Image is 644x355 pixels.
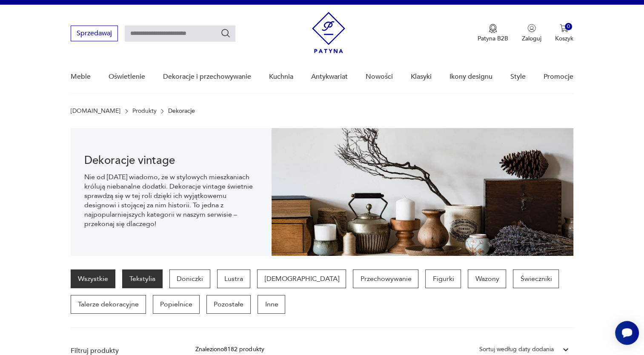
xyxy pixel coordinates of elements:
a: Ikony designu [449,60,492,93]
a: [DOMAIN_NAME] [71,108,120,115]
a: Kuchnia [269,60,293,93]
p: Zaloguj [522,34,541,43]
p: Koszyk [555,34,573,43]
a: Popielnice [153,295,200,314]
img: Patyna - sklep z meblami i dekoracjami vintage [312,12,345,53]
a: Promocje [544,60,573,93]
a: Przechowywanie [353,269,418,288]
a: Figurki [425,269,461,288]
a: Dekoracje i przechowywanie [163,60,251,93]
a: Nowości [366,60,393,93]
a: Antykwariat [311,60,348,93]
div: Znaleziono 8182 produkty [195,345,264,354]
img: Ikona medalu [489,24,497,33]
a: Produkty [132,108,157,115]
button: Zaloguj [522,24,541,43]
a: Lustra [217,269,250,288]
img: Ikona koszyka [560,24,568,32]
a: Inne [258,295,285,314]
a: Style [510,60,526,93]
img: 3afcf10f899f7d06865ab57bf94b2ac8.jpg [272,128,573,256]
div: Sortuj według daty dodania [479,345,554,354]
a: Talerze dekoracyjne [71,295,146,314]
a: Świeczniki [513,269,559,288]
button: Patyna B2B [478,24,508,43]
a: Meble [71,60,91,93]
button: Sprzedawaj [71,26,118,41]
button: Szukaj [220,28,231,38]
a: Doniczki [169,269,210,288]
a: Oświetlenie [109,60,145,93]
a: [DEMOGRAPHIC_DATA] [257,269,346,288]
a: Wazony [468,269,506,288]
div: 0 [565,23,572,30]
iframe: Smartsupp widget button [615,321,639,345]
a: Wszystkie [71,269,115,288]
a: Ikona medaluPatyna B2B [478,24,508,43]
button: 0Koszyk [555,24,573,43]
p: Patyna B2B [478,34,508,43]
p: Nie od [DATE] wiadomo, że w stylowych mieszkaniach królują niebanalne dodatki. Dekoracje vintage ... [84,172,258,229]
a: Klasyki [411,60,432,93]
img: Ikonka użytkownika [527,24,536,32]
p: Dekoracje [168,108,195,115]
a: Sprzedawaj [71,31,118,37]
a: Pozostałe [206,295,251,314]
h1: Dekoracje vintage [84,155,258,166]
a: Tekstylia [122,269,163,288]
